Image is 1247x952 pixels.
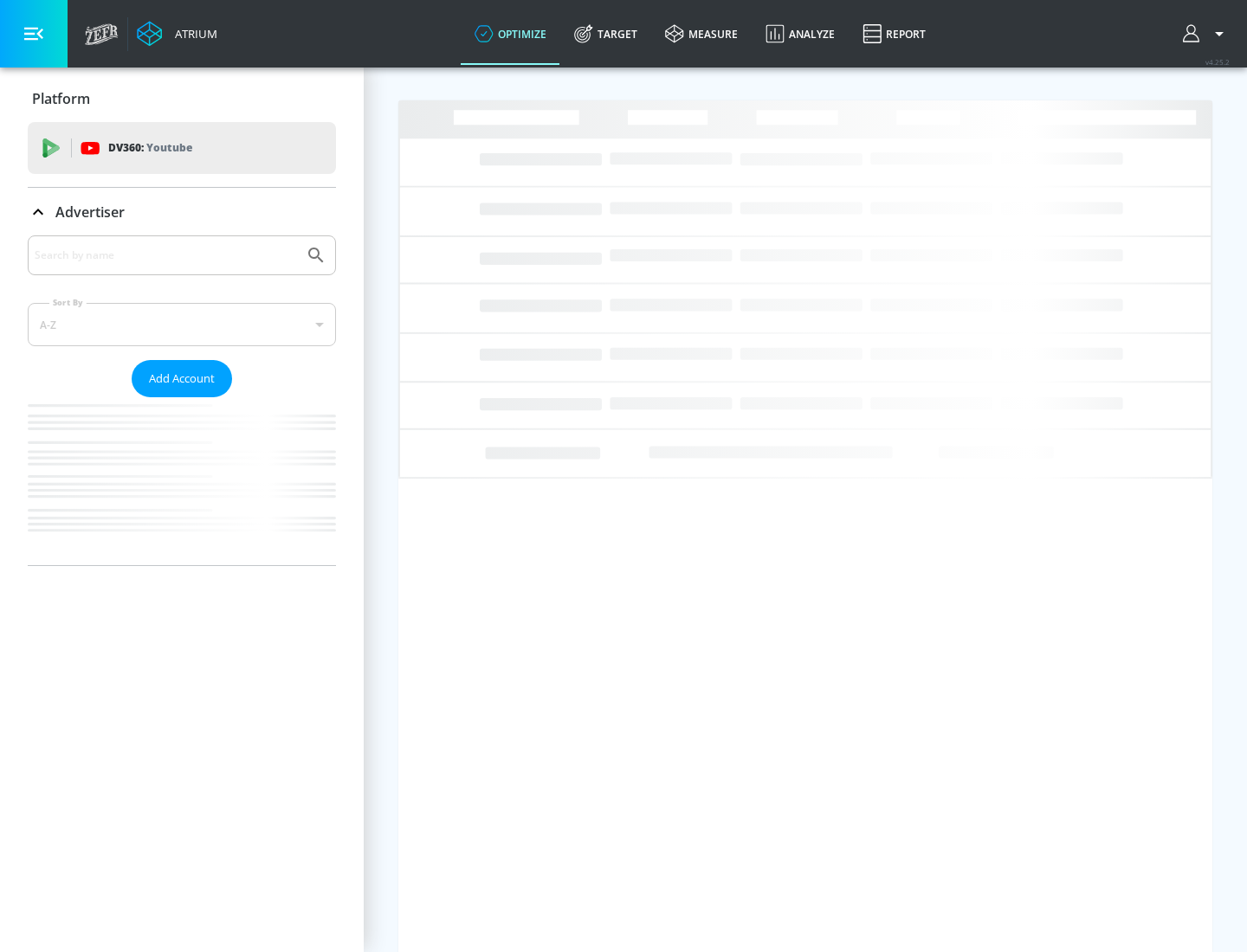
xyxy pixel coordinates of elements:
p: Advertiser [55,203,125,222]
span: v 4.25.2 [1205,57,1230,67]
a: Target [560,3,651,65]
p: Youtube [146,138,192,157]
a: optimize [461,3,560,65]
p: DV360: [108,138,192,158]
button: Add Account [132,360,232,397]
div: Advertiser [28,235,336,565]
a: Atrium [137,21,217,47]
nav: list of Advertiser [28,397,336,565]
div: Platform [28,74,336,123]
a: measure [651,3,752,65]
a: Analyze [752,3,849,65]
span: Add Account [149,369,215,389]
p: Platform [32,89,90,108]
div: DV360: Youtube [28,122,336,174]
a: Report [849,3,940,65]
div: Advertiser [28,188,336,236]
label: Sort By [49,297,87,308]
div: A-Z [28,303,336,346]
div: Atrium [168,26,217,42]
input: Search by name [35,244,297,267]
